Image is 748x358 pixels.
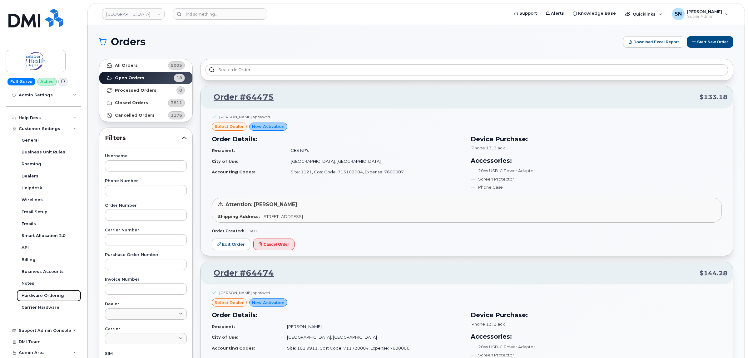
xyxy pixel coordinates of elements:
label: Order Number [105,204,187,208]
span: select Dealer [215,300,244,306]
td: Site: 1121, Cost Code: 713102004, Expense: 7600007 [285,167,463,177]
label: Purchase Order Number [105,253,187,257]
span: New Activation [252,123,285,129]
h3: Accessories: [471,332,722,341]
td: CES NP's [285,145,463,156]
a: Processed Orders0 [99,84,192,97]
td: [PERSON_NAME] [281,321,463,332]
strong: Open Orders [115,75,144,80]
label: Carrier Number [105,228,187,232]
label: Invoice Number [105,278,187,282]
li: 20W USB-C Power Adapter [471,168,722,174]
button: Start New Order [687,36,733,48]
td: [GEOGRAPHIC_DATA], [GEOGRAPHIC_DATA] [285,156,463,167]
strong: Processed Orders [115,88,156,93]
span: 3811 [171,100,182,106]
strong: Recipient: [212,324,235,329]
a: Open Orders18 [99,72,192,84]
li: Phone Case [471,184,722,190]
span: iPhone 13 [471,145,492,150]
iframe: Messenger Launcher [721,331,743,353]
strong: Recipient: [212,148,235,153]
strong: City of Use: [212,335,238,340]
strong: City of Use: [212,159,238,164]
a: All Orders5005 [99,59,192,72]
li: Screen Protector [471,352,722,358]
span: , Black [492,145,505,150]
button: Cancel Order [253,239,295,250]
h3: Device Purchase: [471,310,722,320]
h3: Device Purchase: [471,134,722,144]
input: Search in orders [206,64,728,75]
strong: Closed Orders [115,100,148,105]
div: [PERSON_NAME] approved [219,114,270,119]
button: Download Excel Report [623,36,684,48]
strong: Accounting Codes: [212,346,255,351]
span: [STREET_ADDRESS] [262,214,303,219]
span: [DATE] [246,229,260,233]
label: Username [105,154,187,158]
strong: All Orders [115,63,138,68]
label: SIM [105,352,187,356]
label: Phone Number [105,179,187,183]
strong: Shipping Address: [218,214,260,219]
strong: Accounting Codes: [212,169,255,174]
span: 0 [179,87,182,93]
a: Order #64475 [206,92,274,103]
a: Closed Orders3811 [99,97,192,109]
span: $133.18 [700,93,727,102]
div: [PERSON_NAME] approved [219,290,270,295]
h3: Order Details: [212,134,463,144]
span: Filters [105,133,182,143]
span: iPhone 13 [471,322,492,327]
span: $144.28 [700,269,727,278]
span: select Dealer [215,123,244,129]
span: Attention: [PERSON_NAME] [225,201,297,207]
span: Orders [111,37,146,46]
strong: Cancelled Orders [115,113,155,118]
strong: Order Created: [212,229,244,233]
li: Screen Protector [471,176,722,182]
span: New Activation [252,300,285,306]
h3: Accessories: [471,156,722,165]
td: Site: 101.9911, Cost Code: 711720004, Expense: 7600006 [281,343,463,354]
span: 1176 [171,112,182,118]
td: [GEOGRAPHIC_DATA], [GEOGRAPHIC_DATA] [281,332,463,343]
a: Order #64474 [206,268,274,279]
span: , Black [492,322,505,327]
h3: Order Details: [212,310,463,320]
a: Edit Order [212,239,250,250]
li: 20W USB-C Power Adapter [471,344,722,350]
label: Dealer [105,302,187,306]
span: 5005 [171,62,182,68]
span: 18 [176,75,182,81]
label: Carrier [105,327,187,331]
a: Cancelled Orders1176 [99,109,192,122]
